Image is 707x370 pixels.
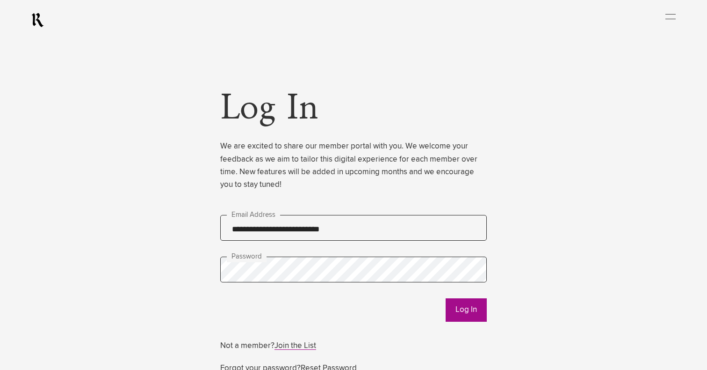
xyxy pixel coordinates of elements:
button: Log In [446,298,487,322]
a: RealmCellars [31,13,44,28]
span: We are excited to share our member portal with you. We welcome your feedback as we aim to tailor ... [220,140,487,191]
a: Join the List [274,342,316,350]
label: Email Address [227,209,280,221]
label: Password [227,251,267,262]
span: Log In [220,90,318,127]
span: Not a member? [220,340,316,352]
